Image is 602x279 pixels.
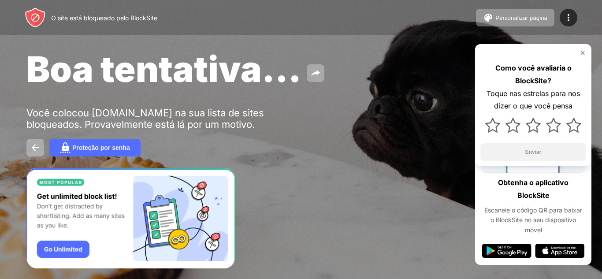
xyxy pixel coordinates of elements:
[49,139,141,156] button: Proteção por senha
[480,143,586,161] button: Enviar
[26,107,264,130] font: Você colocou [DOMAIN_NAME] na sua lista de sites bloqueados. Provavelmente está lá por um motivo.
[546,118,561,133] img: star.svg
[483,12,494,23] img: pallet.svg
[487,89,580,111] font: Toque nas estrelas para nos dizer o que você pensa
[505,118,520,133] img: star.svg
[485,118,500,133] img: star.svg
[495,63,572,85] font: Como você avaliaria o BlockSite?
[26,48,301,90] font: Boa tentativa...
[484,206,582,234] font: Escaneie o código QR para baixar o BlockSite no seu dispositivo móvel
[525,149,542,155] font: Enviar
[72,144,130,151] font: Proteção por senha
[25,7,46,28] img: header-logo.svg
[26,168,235,269] iframe: Banner
[476,9,554,26] button: Personalizar página
[30,142,41,153] img: back.svg
[535,244,584,258] img: app-store.svg
[579,49,586,56] img: rate-us-close.svg
[310,68,321,78] img: share.svg
[563,12,574,23] img: menu-icon.svg
[526,118,541,133] img: star.svg
[566,118,581,133] img: star.svg
[495,15,547,21] font: Personalizar página
[51,14,157,22] font: O site está bloqueado pelo BlockSite
[60,142,71,153] img: password.svg
[482,244,531,258] img: google-play.svg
